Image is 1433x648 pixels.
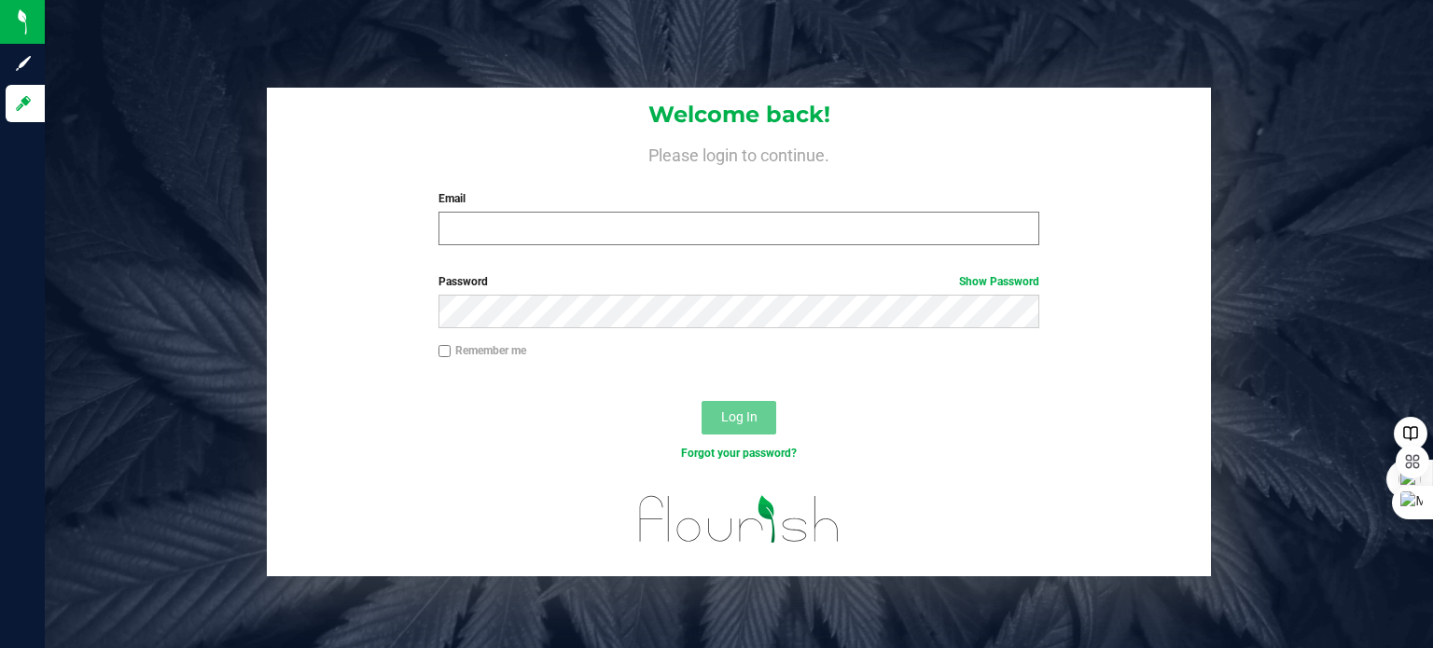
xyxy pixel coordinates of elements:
span: Password [438,275,488,288]
button: Log In [702,401,776,434]
input: Remember me [438,345,452,358]
a: Show Password [959,275,1039,288]
inline-svg: Sign up [14,54,33,73]
label: Email [438,190,1040,207]
h4: Please login to continue. [267,142,1211,164]
img: flourish_logo.svg [621,481,857,557]
label: Remember me [438,342,526,359]
h1: Welcome back! [267,103,1211,127]
inline-svg: Log in [14,94,33,113]
a: Forgot your password? [681,447,797,460]
span: Log In [721,409,758,424]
